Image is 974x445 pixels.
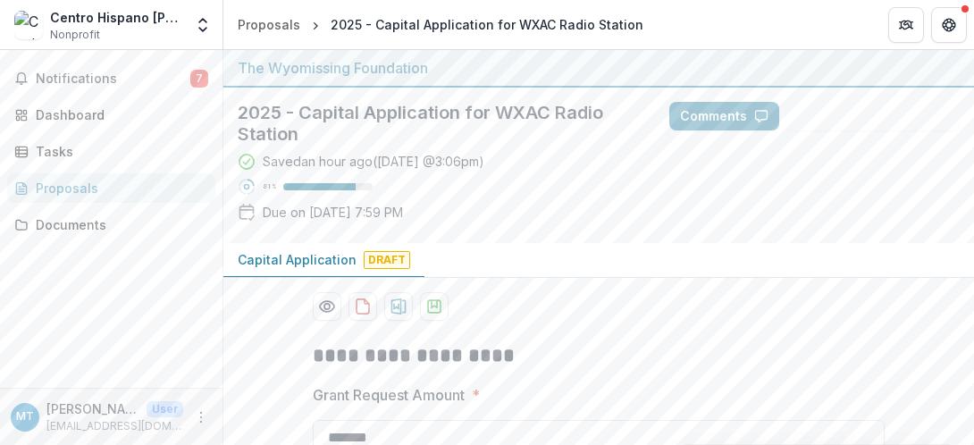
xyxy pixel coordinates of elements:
button: Partners [888,7,924,43]
button: Open entity switcher [190,7,215,43]
a: Proposals [7,173,215,203]
p: Capital Application [238,250,357,269]
div: Dashboard [36,105,201,124]
div: Saved an hour ago ( [DATE] @ 3:06pm ) [263,152,484,171]
p: [EMAIL_ADDRESS][DOMAIN_NAME] [46,418,183,434]
span: 7 [190,70,208,88]
h2: 2025 - Capital Application for WXAC Radio Station [238,102,641,145]
p: [PERSON_NAME] [46,399,139,418]
img: Centro Hispano Daniel Torres Inc [14,11,43,39]
div: The Wyomissing Foundation [238,57,960,79]
span: Draft [364,251,410,269]
button: Notifications7 [7,64,215,93]
div: 2025 - Capital Application for WXAC Radio Station [331,15,643,34]
div: Documents [36,215,201,234]
div: Proposals [36,179,201,197]
span: Nonprofit [50,27,100,43]
span: Notifications [36,71,190,87]
div: Tasks [36,142,201,161]
a: Tasks [7,137,215,166]
div: Centro Hispano [PERSON_NAME] Inc [50,8,183,27]
div: Proposals [238,15,300,34]
p: Grant Request Amount [313,384,465,406]
button: Answer Suggestions [786,102,960,130]
a: Documents [7,210,215,239]
p: User [147,401,183,417]
a: Dashboard [7,100,215,130]
button: More [190,407,212,428]
a: Proposals [231,12,307,38]
button: Get Help [931,7,967,43]
nav: breadcrumb [231,12,651,38]
div: Mike Toledo [16,411,34,423]
button: Preview fa124d78-12cb-4f03-8549-ae9d7d6772cd-0.pdf [313,292,341,321]
p: Due on [DATE] 7:59 PM [263,203,403,222]
p: 81 % [263,181,276,193]
button: Comments [669,102,779,130]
